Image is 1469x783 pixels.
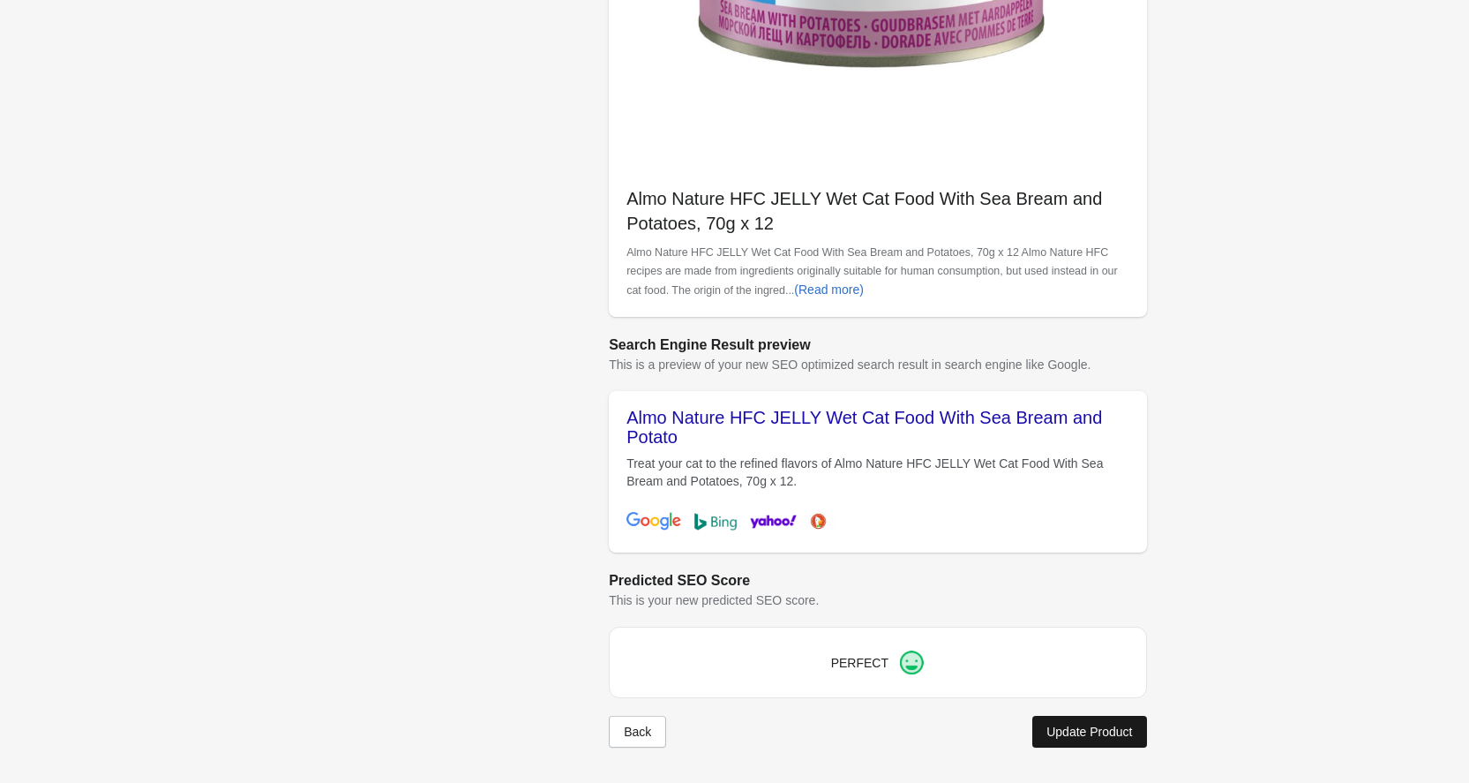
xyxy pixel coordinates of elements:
img: yahoo-cf26812ce9192cbb6d8fdd3b07898d376d74e5974f6533aaba4bf5d5b451289c.png [750,508,797,535]
img: happy.png [897,649,925,676]
button: (Read more) [787,274,871,305]
div: (Read more) [794,282,864,297]
div: Back [624,725,651,739]
button: Update Product [1032,716,1146,748]
span: Almo Nature HFC JELLY Wet Cat Food With Sea Bream and Potatoes, 70g x 12 Almo Nature HFC recipes ... [626,246,1118,297]
img: bing-b792579f80685e49055916f9e67a0c8ab2d0b2400f22ee539d8172f7144135be.png [694,513,736,531]
span: Treat your cat to the refined flavors of Almo Nature HFC JELLY Wet Cat Food With Sea Bream and Po... [626,456,1103,488]
span: This is your new predicted SEO score. [609,593,819,607]
button: Back [609,716,666,748]
h2: Search Engine Result preview [609,335,1146,356]
h2: Predicted SEO Score [609,570,1146,591]
span: PERFECT [831,656,888,670]
p: Almo Nature HFC JELLY Wet Cat Food With Sea Bream and Potatoes, 70g x 12 [626,186,1128,236]
span: This is a preview of your new SEO optimized search result in search engine like Google. [609,358,1091,372]
span: Almo Nature HFC JELLY Wet Cat Food With Sea Bream and Potato [626,408,1102,447]
div: Update Product [1046,725,1132,739]
img: duckduckgo-9296ea666b33cc21a1b3646608c049a2adb471023ec4547030f9c0888b093ea3.png [802,512,835,531]
img: google-7db8ea4f97d2f7e91f6dc04224da29ca421b9c864e7b870c42f5917e299b1774.png [626,512,681,531]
